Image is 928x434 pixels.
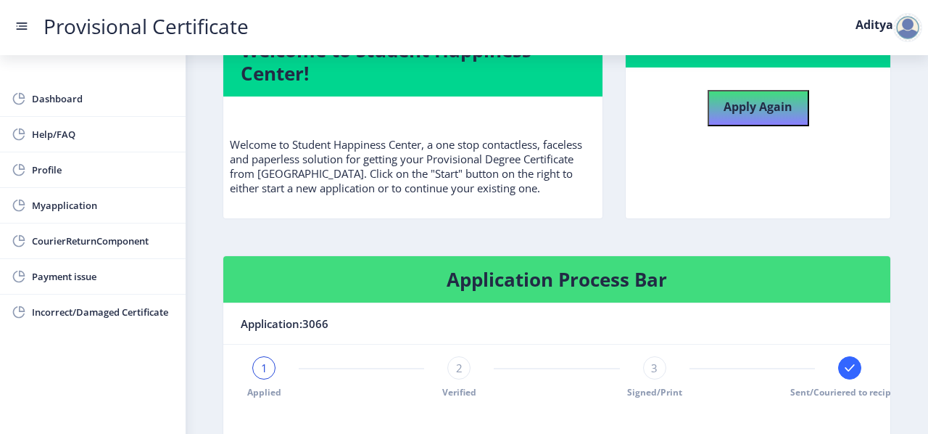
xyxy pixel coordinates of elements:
[247,386,281,398] span: Applied
[456,361,463,375] span: 2
[442,386,476,398] span: Verified
[29,19,263,34] a: Provisional Certificate
[32,268,174,285] span: Payment issue
[230,108,596,195] p: Welcome to Student Happiness Center, a one stop contactless, faceless and paperless solution for ...
[241,315,328,332] span: Application:3066
[708,90,809,126] button: Apply Again
[32,161,174,179] span: Profile
[790,386,908,398] span: Sent/Couriered to recipient
[32,197,174,214] span: Myapplication
[724,99,792,115] b: Apply Again
[627,386,682,398] span: Signed/Print
[261,361,268,375] span: 1
[32,232,174,250] span: CourierReturnComponent
[32,126,174,143] span: Help/FAQ
[651,361,658,375] span: 3
[32,303,174,321] span: Incorrect/Damaged Certificate
[241,38,585,85] h4: Welcome to Student Happiness Center!
[855,19,893,30] label: Aditya
[32,90,174,107] span: Dashboard
[241,268,873,291] h4: Application Process Bar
